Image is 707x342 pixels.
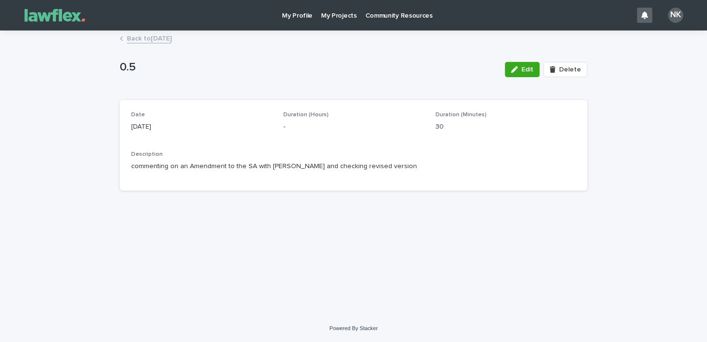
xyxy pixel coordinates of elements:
p: 30 [435,122,576,132]
span: Delete [559,66,581,73]
span: Edit [521,66,533,73]
button: Edit [505,62,540,77]
span: Duration (Minutes) [435,112,486,118]
div: NK [668,8,683,23]
img: Gnvw4qrBSHOAfo8VMhG6 [19,6,91,25]
p: [DATE] [131,122,272,132]
span: Date [131,112,145,118]
p: 0.5 [120,60,497,74]
button: Delete [543,62,587,77]
span: Duration (Hours) [283,112,329,118]
a: Back to[DATE] [127,32,172,43]
p: commenting on an Amendment to the SA with [PERSON_NAME] and checking revised version [131,161,576,171]
span: Description [131,151,163,157]
p: - [283,122,424,132]
a: Powered By Stacker [329,325,377,331]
